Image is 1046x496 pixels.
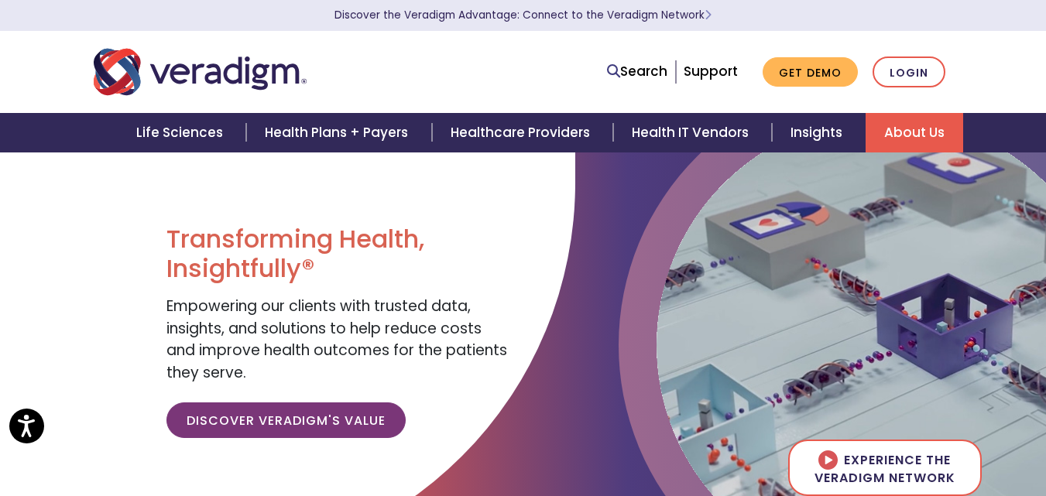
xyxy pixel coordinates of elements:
[94,46,307,97] img: Veradigm logo
[772,113,866,152] a: Insights
[866,113,963,152] a: About Us
[873,56,945,88] a: Login
[684,62,738,80] a: Support
[334,8,712,22] a: Discover the Veradigm Advantage: Connect to the Veradigm NetworkLearn More
[432,113,613,152] a: Healthcare Providers
[166,224,511,284] h1: Transforming Health, Insightfully®
[166,402,406,438] a: Discover Veradigm's Value
[613,113,772,152] a: Health IT Vendors
[763,57,858,87] a: Get Demo
[118,113,246,152] a: Life Sciences
[705,8,712,22] span: Learn More
[246,113,431,152] a: Health Plans + Payers
[607,61,667,82] a: Search
[166,296,507,383] span: Empowering our clients with trusted data, insights, and solutions to help reduce costs and improv...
